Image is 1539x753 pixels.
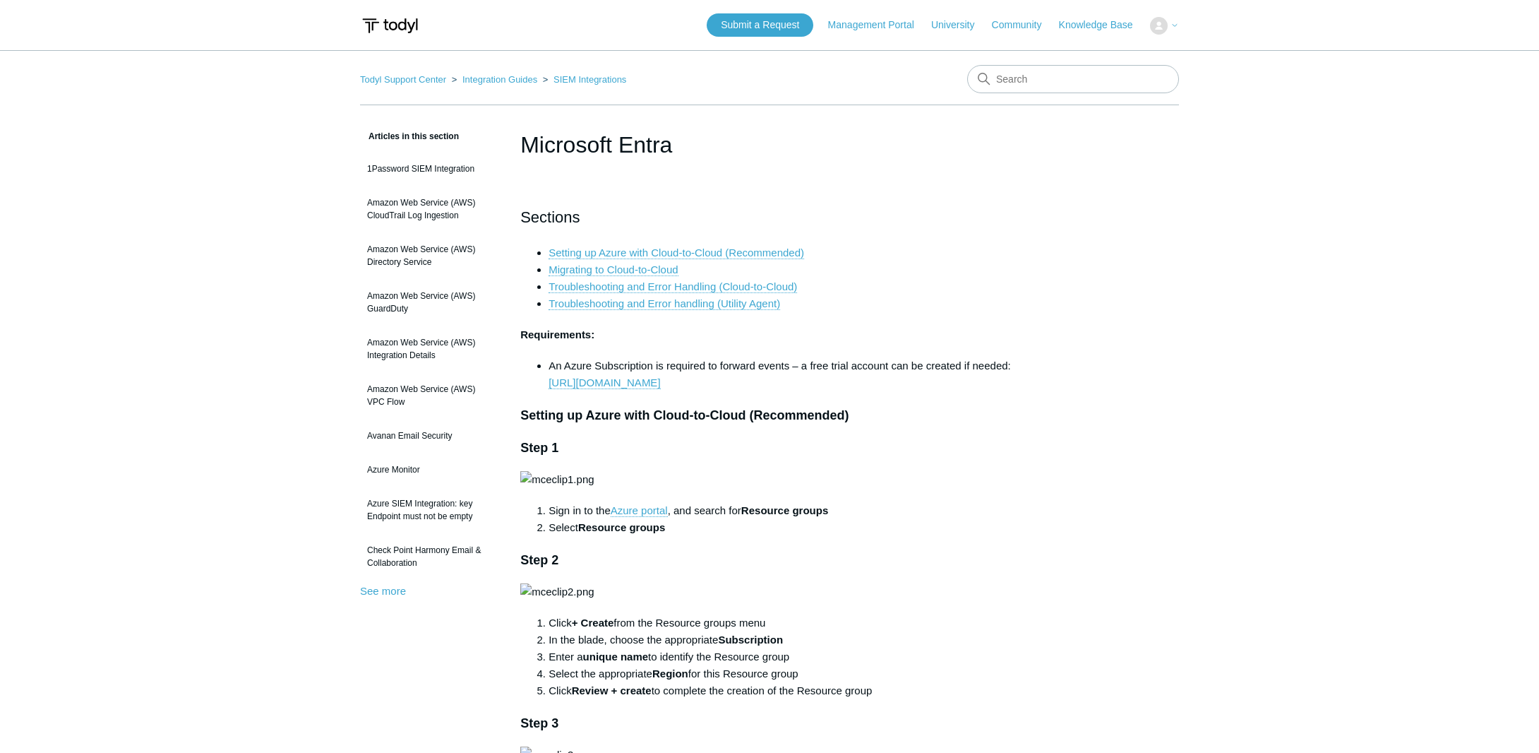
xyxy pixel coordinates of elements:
[583,651,649,663] strong: unique name
[449,74,540,85] li: Integration Guides
[718,634,783,646] strong: Subscription
[931,18,988,32] a: University
[360,585,406,597] a: See more
[360,537,499,576] a: Check Point Harmony Email & Collaboration
[992,18,1056,32] a: Community
[611,504,668,517] a: Azure portal
[520,438,1019,458] h3: Step 1
[549,665,1019,682] li: Select the appropriate for this Resource group
[549,263,678,276] a: Migrating to Cloud-to-Cloud
[360,490,499,530] a: Azure SIEM Integration: key Endpoint must not be empty
[549,247,804,259] a: Setting up Azure with Cloud-to-Cloud (Recommended)
[553,74,626,85] a: SIEM Integrations
[360,236,499,275] a: Amazon Web Service (AWS) Directory Service
[360,456,499,483] a: Azure Monitor
[520,471,594,488] img: mceclip1.png
[549,648,1019,665] li: Enter a to identify the Resource group
[360,422,499,449] a: Avanan Email Security
[549,632,1019,648] li: In the blade, choose the appropriate
[360,189,499,229] a: Amazon Web Service (AWS) CloudTrail Log Ingestion
[707,13,813,37] a: Submit a Request
[360,13,420,39] img: Todyl Support Center Help Center home page
[549,357,1019,391] li: An Azure Subscription is required to forward events – a free trial account can be created if needed:
[1059,18,1147,32] a: Knowledge Base
[549,280,797,293] a: Troubleshooting and Error Handling (Cloud-to-Cloud)
[520,328,594,340] strong: Requirements:
[360,329,499,369] a: Amazon Web Service (AWS) Integration Details
[549,519,1019,536] li: Select
[360,74,446,85] a: Todyl Support Center
[549,682,1019,699] li: Click to complete the creation of the Resource group
[967,65,1179,93] input: Search
[360,376,499,415] a: Amazon Web Service (AWS) VPC Flow
[360,131,459,141] span: Articles in this section
[520,128,1019,162] h1: Microsoft Entra
[360,74,449,85] li: Todyl Support Center
[572,684,652,696] strong: Review + create
[520,713,1019,734] h3: Step 3
[652,668,688,680] strong: Region
[549,502,1019,519] li: Sign in to the , and search for
[572,617,614,629] strong: + Create
[520,205,1019,230] h2: Sections
[540,74,627,85] li: SIEM Integrations
[741,504,828,516] strong: Resource groups
[549,297,780,310] a: Troubleshooting and Error handling (Utility Agent)
[462,74,537,85] a: Integration Guides
[578,521,665,533] strong: Resource groups
[549,376,660,389] a: [URL][DOMAIN_NAME]
[520,405,1019,426] h3: Setting up Azure with Cloud-to-Cloud (Recommended)
[828,18,928,32] a: Management Portal
[360,283,499,322] a: Amazon Web Service (AWS) GuardDuty
[520,583,594,600] img: mceclip2.png
[520,550,1019,571] h3: Step 2
[360,155,499,182] a: 1Password SIEM Integration
[549,615,1019,632] li: Click from the Resource groups menu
